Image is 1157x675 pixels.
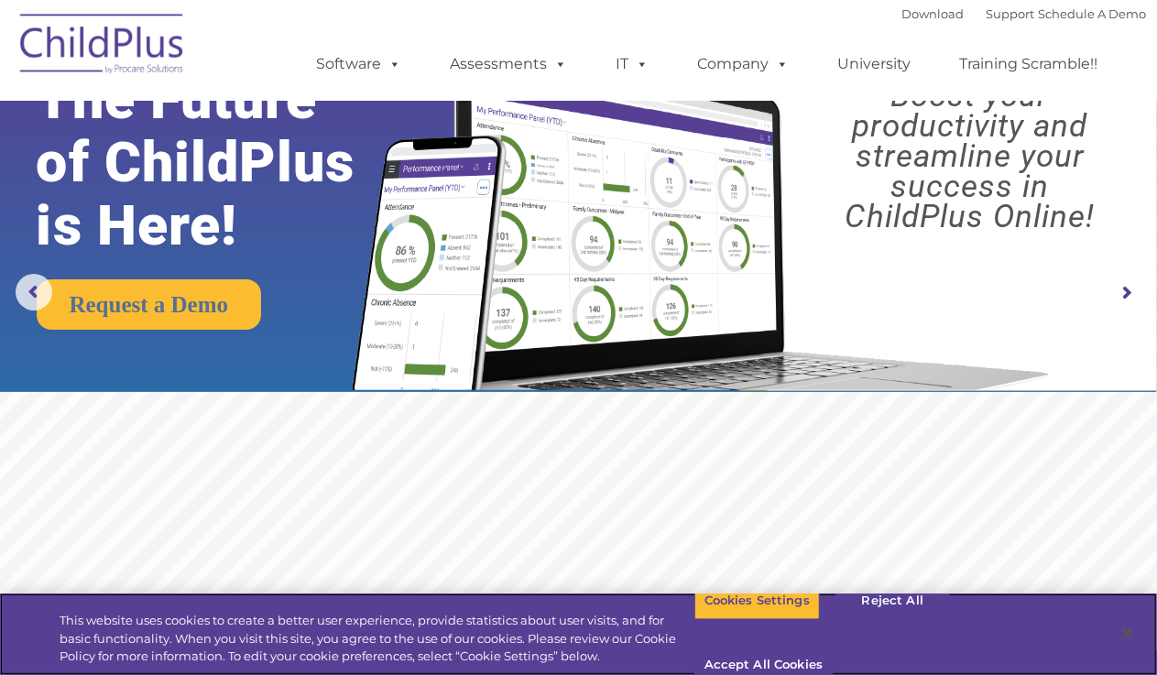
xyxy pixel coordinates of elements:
[1108,613,1148,653] button: Close
[37,68,406,257] rs-layer: The Future of ChildPlus is Here!
[299,46,420,82] a: Software
[799,81,1142,232] rs-layer: Boost your productivity and streamline your success in ChildPlus Online!
[60,612,694,666] div: This website uses cookies to create a better user experience, provide statistics about user visit...
[1039,6,1147,21] a: Schedule A Demo
[902,6,1147,21] font: |
[987,6,1035,21] a: Support
[942,46,1117,82] a: Training Scramble!!
[11,1,194,93] img: ChildPlus by Procare Solutions
[902,6,965,21] a: Download
[432,46,586,82] a: Assessments
[37,279,262,330] a: Request a Demo
[598,46,668,82] a: IT
[680,46,808,82] a: Company
[835,582,950,620] button: Reject All
[820,46,930,82] a: University
[694,582,820,620] button: Cookies Settings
